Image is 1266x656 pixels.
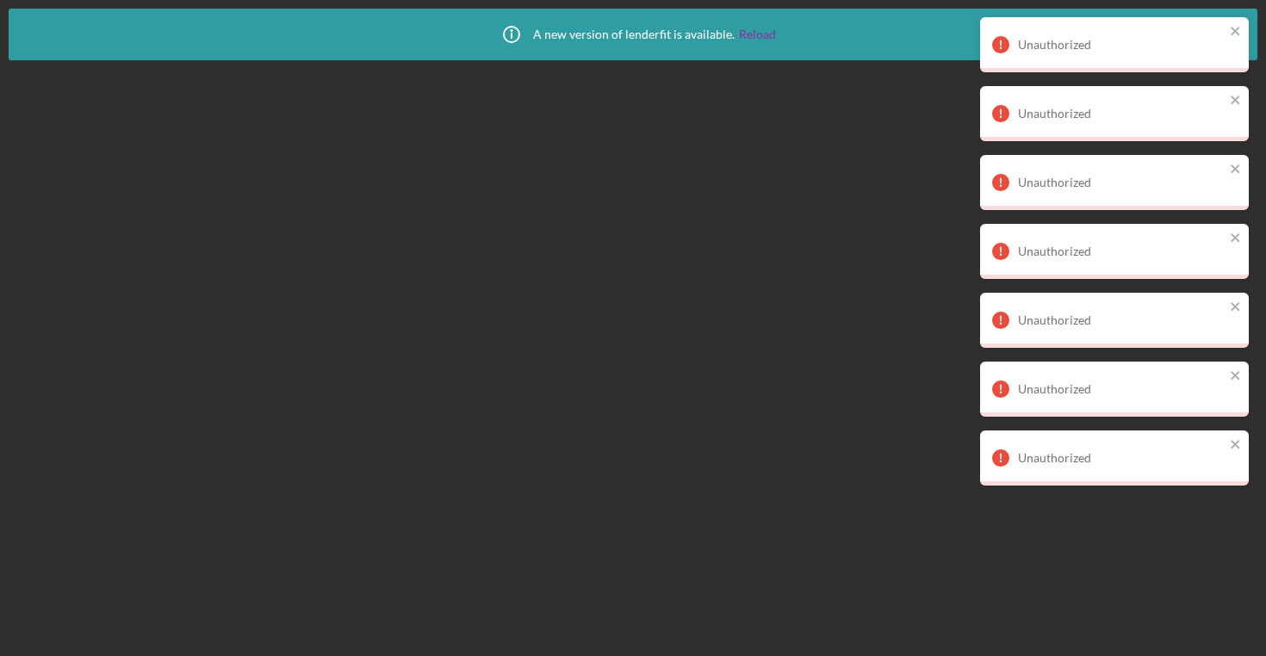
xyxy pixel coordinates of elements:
[490,13,776,56] div: A new version of lenderfit is available.
[1230,300,1242,316] button: close
[1230,24,1242,40] button: close
[1230,93,1242,109] button: close
[1018,107,1225,121] div: Unauthorized
[1230,162,1242,178] button: close
[1018,176,1225,189] div: Unauthorized
[1018,313,1225,327] div: Unauthorized
[1018,451,1225,465] div: Unauthorized
[1018,382,1225,396] div: Unauthorized
[1230,368,1242,385] button: close
[1018,38,1225,52] div: Unauthorized
[1230,437,1242,454] button: close
[1018,244,1225,258] div: Unauthorized
[1230,231,1242,247] button: close
[739,28,776,41] a: Reload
